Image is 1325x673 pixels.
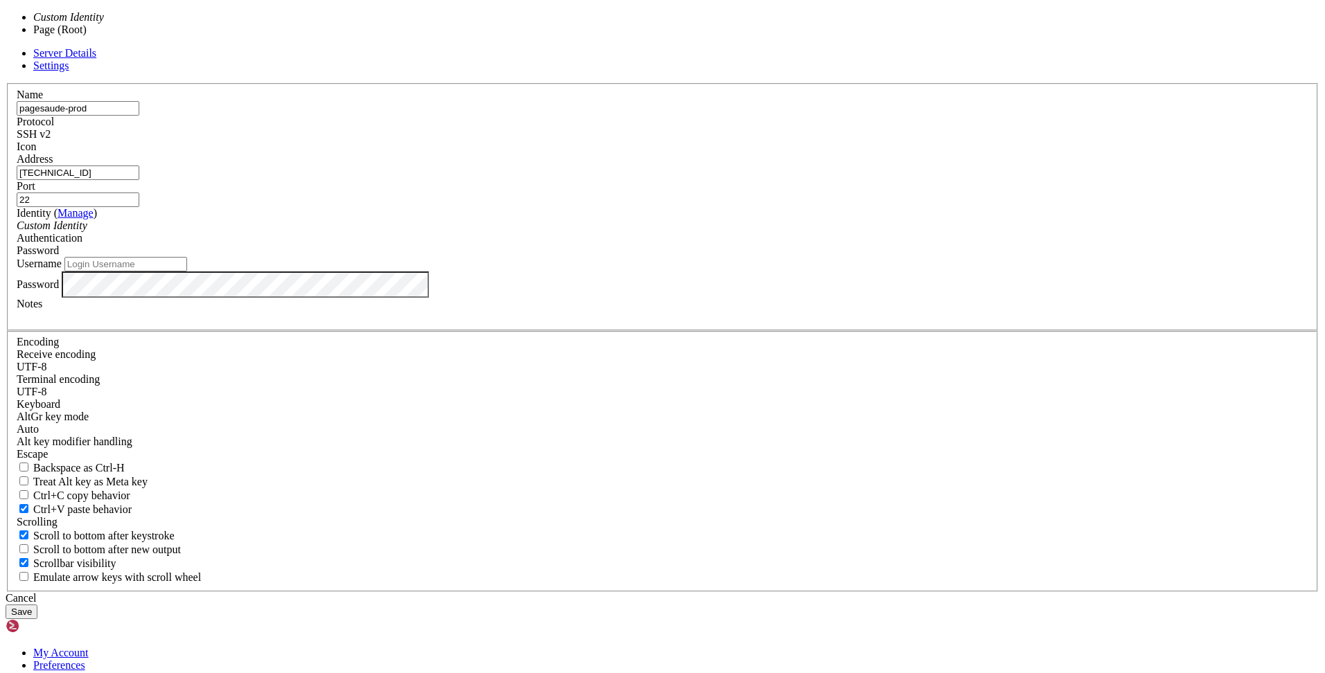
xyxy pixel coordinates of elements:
label: Address [17,153,53,165]
label: Whether to scroll to the bottom on any keystroke. [17,530,175,541]
span: Backspace as Ctrl-H [33,462,125,474]
label: Encoding [17,336,59,348]
span: UTF-8 [17,361,47,373]
label: Scroll to bottom after new output. [17,544,181,555]
input: Scroll to bottom after keystroke [19,530,28,539]
span: Treat Alt key as Meta key [33,476,148,487]
span: Password [17,244,59,256]
label: Password [17,278,59,289]
span: Scroll to bottom after new output [33,544,181,555]
i: Custom Identity [33,11,104,23]
label: Username [17,258,62,269]
label: Name [17,89,43,100]
span: Scroll to bottom after keystroke [33,530,175,541]
input: Backspace as Ctrl-H [19,463,28,472]
input: Ctrl+V paste behavior [19,504,28,513]
label: Protocol [17,116,54,127]
div: Cancel [6,592,1319,604]
div: UTF-8 [17,361,1308,373]
span: ( ) [54,207,97,219]
label: Port [17,180,35,192]
input: Treat Alt key as Meta key [19,476,28,485]
span: Ctrl+C copy behavior [33,490,130,501]
label: Icon [17,141,36,152]
div: Custom Identity [17,219,1308,232]
input: Port Number [17,192,139,207]
a: Preferences [33,659,85,671]
span: UTF-8 [17,386,47,397]
input: Emulate arrow keys with scroll wheel [19,572,28,581]
label: Authentication [17,232,82,244]
a: Manage [58,207,94,219]
span: Scrollbar visibility [33,557,116,569]
span: SSH v2 [17,128,51,140]
span: Auto [17,423,39,435]
span: Ctrl+V paste behavior [33,503,132,515]
a: Server Details [33,47,96,59]
div: Auto [17,423,1308,436]
i: Custom Identity [17,219,87,231]
input: Ctrl+C copy behavior [19,490,28,499]
img: Shellngn [6,619,85,633]
label: Ctrl-C copies if true, send ^C to host if false. Ctrl-Shift-C sends ^C to host if true, copies if... [17,490,130,501]
a: Settings [33,60,69,71]
label: Scrolling [17,516,58,528]
button: Save [6,604,37,619]
label: Keyboard [17,398,60,410]
label: The vertical scrollbar mode. [17,557,116,569]
input: Scrollbar visibility [19,558,28,567]
input: Login Username [64,257,187,271]
input: Host Name or IP [17,165,139,180]
div: SSH v2 [17,128,1308,141]
label: Notes [17,298,42,309]
div: Password [17,244,1308,257]
label: Set the expected encoding for data received from the host. If the encodings do not match, visual ... [17,348,96,360]
label: If true, the backspace should send BS ('\x08', aka ^H). Otherwise the backspace key should send '... [17,462,125,474]
span: Emulate arrow keys with scroll wheel [33,571,201,583]
label: The default terminal encoding. ISO-2022 enables character map translations (like graphics maps). ... [17,373,100,385]
div: UTF-8 [17,386,1308,398]
label: Identity [17,207,97,219]
input: Scroll to bottom after new output [19,544,28,553]
div: Escape [17,448,1308,460]
input: Server Name [17,101,139,116]
label: Controls how the Alt key is handled. Escape: Send an ESC prefix. 8-Bit: Add 128 to the typed char... [17,436,132,447]
label: When using the alternative screen buffer, and DECCKM (Application Cursor Keys) is active, mouse w... [17,571,201,583]
label: Ctrl+V pastes if true, sends ^V to host if false. Ctrl+Shift+V sends ^V to host if true, pastes i... [17,503,132,515]
label: Set the expected encoding for data received from the host. If the encodings do not match, visual ... [17,411,89,422]
label: Whether the Alt key acts as a Meta key or as a distinct Alt key. [17,476,148,487]
li: Page (Root) [33,24,212,36]
a: My Account [33,647,89,658]
span: Escape [17,448,48,460]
